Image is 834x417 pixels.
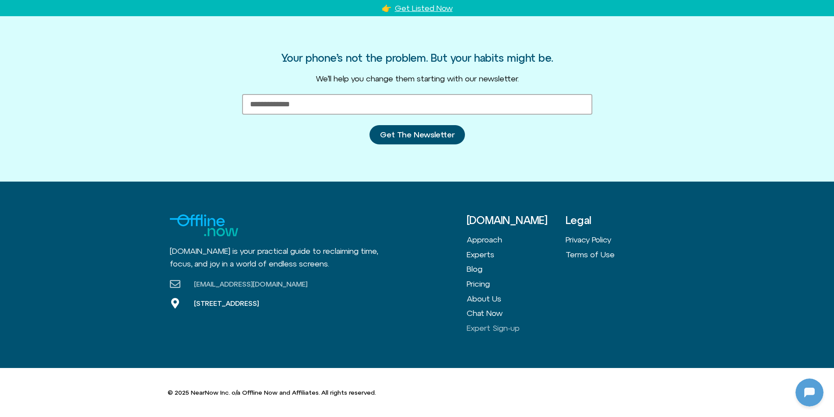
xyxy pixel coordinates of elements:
a: [STREET_ADDRESS] [170,298,307,308]
span: [STREET_ADDRESS] [192,299,259,308]
form: New Form [242,94,592,155]
a: Expert Sign-up [467,321,566,336]
a: Pricing [467,277,566,291]
a: Experts [467,247,566,262]
a: Chat Now [467,306,566,321]
h3: Legal [566,214,665,226]
a: About Us [467,291,566,306]
a: [EMAIL_ADDRESS][DOMAIN_NAME] [170,279,307,289]
span: We’ll help you change them starting with our newsletter. [316,74,519,83]
a: Approach [467,232,566,247]
h3: [DOMAIN_NAME] [467,214,566,226]
span: Get The Newsletter [380,130,454,139]
a: 👉 [382,4,391,13]
nav: Menu [467,232,566,335]
iframe: Botpress [795,378,823,406]
h3: Your phone’s not the problem. But your habits might be. [282,52,553,63]
img: Logo for Offline.now with the text "Offline" in blue and "Now" in Green. [170,214,238,236]
p: © 2025 NearNow Inc. o/a Offline Now and Affiliates. All rights reserved. [168,388,376,397]
a: Terms of Use [566,247,665,262]
a: Get Listed Now [395,4,453,13]
span: [EMAIL_ADDRESS][DOMAIN_NAME] [192,280,307,288]
button: Get The Newsletter [369,125,465,144]
span: [DOMAIN_NAME] is your practical guide to reclaiming time, focus, and joy in a world of endless sc... [170,246,378,268]
a: Blog [467,262,566,277]
nav: Menu [566,232,665,262]
a: Privacy Policy [566,232,665,247]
